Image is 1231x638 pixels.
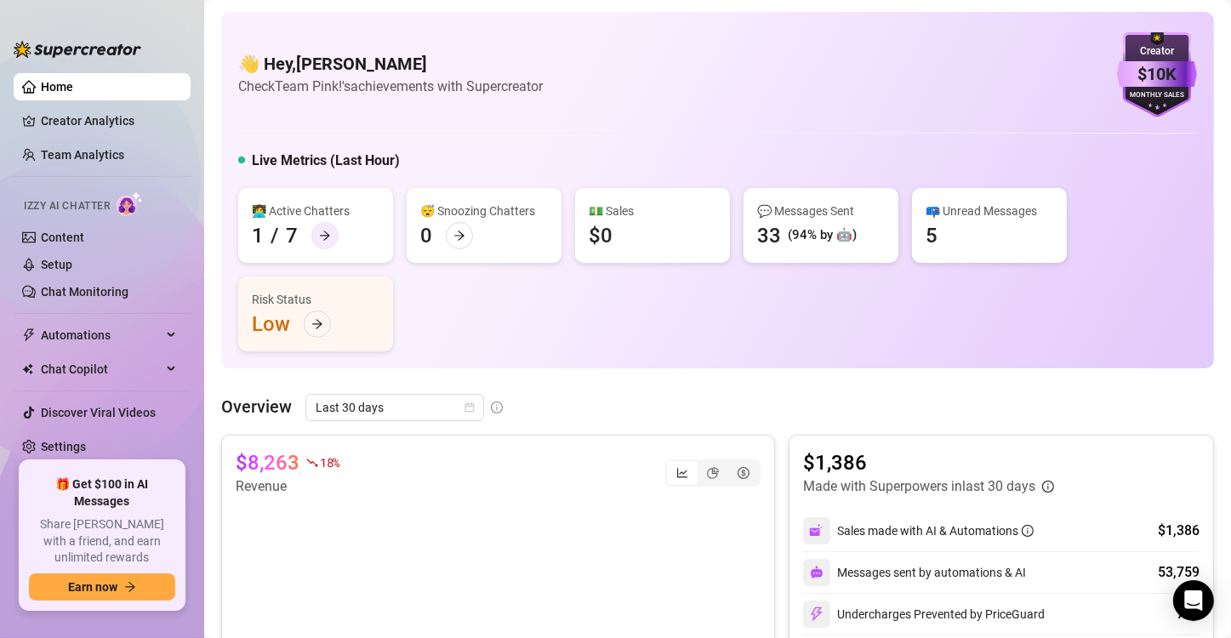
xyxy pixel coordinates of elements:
div: 33 [757,222,781,249]
div: Undercharges Prevented by PriceGuard [803,601,1045,628]
div: 1 [252,222,264,249]
div: Sales made with AI & Automations [837,521,1034,540]
article: Made with Superpowers in last 30 days [803,476,1035,497]
div: 0 [420,222,432,249]
article: Overview [221,394,292,419]
span: Share [PERSON_NAME] with a friend, and earn unlimited rewards [29,516,175,567]
div: segmented control [665,459,761,487]
article: Revenue [236,476,339,497]
span: Izzy AI Chatter [24,198,110,214]
img: svg%3e [809,607,824,622]
div: 👩‍💻 Active Chatters [252,202,379,220]
span: 🎁 Get $100 in AI Messages [29,476,175,510]
div: 7 [286,222,298,249]
h5: Live Metrics (Last Hour) [252,151,400,171]
span: Chat Copilot [41,356,162,383]
span: arrow-right [453,230,465,242]
a: Setup [41,258,72,271]
span: info-circle [491,402,503,413]
span: dollar-circle [738,467,749,479]
button: Earn nowarrow-right [29,573,175,601]
img: purple-badge-B9DA21FR.svg [1117,32,1197,117]
div: 📪 Unread Messages [926,202,1053,220]
a: Team Analytics [41,148,124,162]
div: Messages sent by automations & AI [803,559,1026,586]
div: Monthly Sales [1117,90,1197,101]
div: (94% by 🤖) [788,225,857,246]
div: 💵 Sales [589,202,716,220]
div: $1,386 [1158,521,1200,541]
span: calendar [464,402,475,413]
a: Discover Viral Videos [41,406,156,419]
div: Risk Status [252,290,379,309]
span: Automations [41,322,162,349]
div: Creator [1117,43,1197,60]
span: info-circle [1042,481,1054,493]
article: $8,263 [236,449,299,476]
div: 5 [926,222,937,249]
div: $10K [1117,61,1197,88]
img: AI Chatter [117,191,143,216]
span: Last 30 days [316,395,474,420]
a: Creator Analytics [41,107,177,134]
article: Check Team Pink!'s achievements with Supercreator [238,76,543,97]
span: Earn now [68,580,117,594]
span: arrow-right [319,230,331,242]
span: 18 % [320,454,339,470]
article: $1,386 [803,449,1054,476]
img: logo-BBDzfeDw.svg [14,41,141,58]
span: info-circle [1022,525,1034,537]
div: $0 [589,222,613,249]
span: arrow-right [124,581,136,593]
span: pie-chart [707,467,719,479]
h4: 👋 Hey, [PERSON_NAME] [238,52,543,76]
a: Home [41,80,73,94]
div: 53,759 [1158,562,1200,583]
a: Chat Monitoring [41,285,128,299]
a: Content [41,231,84,244]
img: svg%3e [810,566,824,579]
div: Open Intercom Messenger [1173,580,1214,621]
span: fall [306,457,318,469]
span: arrow-right [311,318,323,330]
a: Settings [41,440,86,453]
img: svg%3e [809,523,824,538]
img: Chat Copilot [22,363,33,375]
div: 😴 Snoozing Chatters [420,202,548,220]
span: line-chart [676,467,688,479]
div: 💬 Messages Sent [757,202,885,220]
span: thunderbolt [22,328,36,342]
